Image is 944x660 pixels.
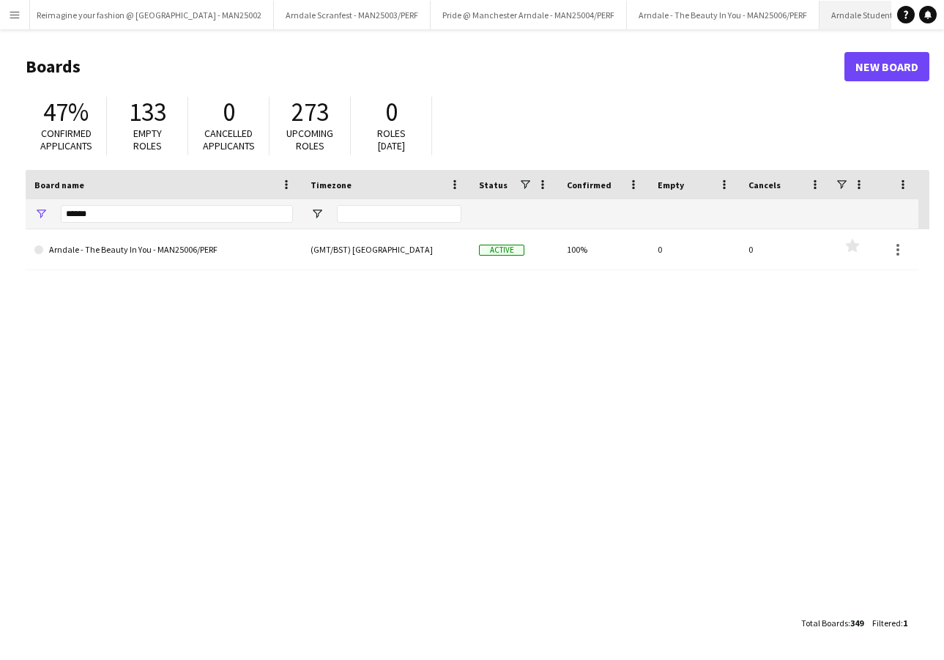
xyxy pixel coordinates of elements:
span: 0 [385,96,398,128]
button: Pride @ Manchester Arndale - MAN25004/PERF [431,1,627,29]
span: 273 [291,96,329,128]
span: Status [479,179,508,190]
h1: Boards [26,56,844,78]
div: 0 [649,229,740,270]
span: 1 [903,618,907,629]
input: Board name Filter Input [61,205,293,223]
div: : [872,609,907,637]
button: Reimagine your fashion @ [GEOGRAPHIC_DATA] - MAN25002 [25,1,274,29]
span: Active [479,245,524,256]
span: Roles [DATE] [377,127,406,152]
div: : [801,609,863,637]
button: Open Filter Menu [311,207,324,220]
span: 349 [850,618,863,629]
span: 133 [129,96,166,128]
button: Arndale - The Beauty In You - MAN25006/PERF [627,1,820,29]
span: Confirmed applicants [40,127,92,152]
span: Confirmed [567,179,612,190]
input: Timezone Filter Input [337,205,461,223]
span: Cancels [748,179,781,190]
div: (GMT/BST) [GEOGRAPHIC_DATA] [302,229,470,270]
a: New Board [844,52,929,81]
span: Cancelled applicants [203,127,255,152]
span: 0 [223,96,235,128]
span: Board name [34,179,84,190]
span: Total Boards [801,618,848,629]
span: Upcoming roles [286,127,333,152]
button: Arndale Scranfest - MAN25003/PERF [274,1,431,29]
div: 0 [740,229,830,270]
a: Arndale - The Beauty In You - MAN25006/PERF [34,229,293,270]
button: Open Filter Menu [34,207,48,220]
span: Timezone [311,179,352,190]
div: 100% [558,229,649,270]
span: Filtered [872,618,901,629]
span: Empty roles [133,127,162,152]
span: Empty [658,179,684,190]
span: 47% [43,96,89,128]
